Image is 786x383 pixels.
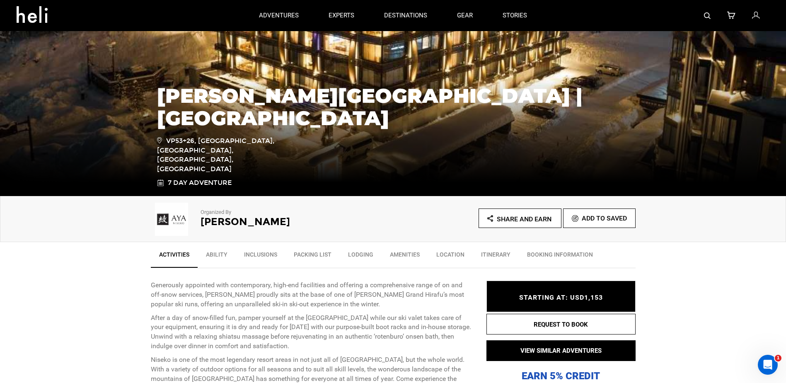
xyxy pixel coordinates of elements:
[151,246,198,268] a: Activities
[151,313,474,351] p: After a day of snow-filled fun, pamper yourself at the [GEOGRAPHIC_DATA] while our ski valet take...
[151,281,474,309] p: Generously appointed with contemporary, high-end facilities and offering a comprehensive range of...
[473,246,519,267] a: Itinerary
[168,178,232,188] span: 7 Day Adventure
[428,246,473,267] a: Location
[198,246,236,267] a: Ability
[201,216,370,227] h2: [PERSON_NAME]
[157,136,275,174] span: VP53+26, [GEOGRAPHIC_DATA], [GEOGRAPHIC_DATA], [GEOGRAPHIC_DATA], [GEOGRAPHIC_DATA]
[486,340,636,361] button: VIEW SIMILAR ADVENTURES
[486,314,636,335] button: REQUEST TO BOOK
[582,214,627,222] span: Add To Saved
[519,293,603,301] span: STARTING AT: USD1,153
[340,246,382,267] a: Lodging
[157,85,629,129] h1: [PERSON_NAME][GEOGRAPHIC_DATA] | [GEOGRAPHIC_DATA]
[329,11,354,20] p: experts
[259,11,299,20] p: adventures
[151,203,192,236] img: d0dd569acb005c8772ac55505a301cb4.png
[758,355,778,375] iframe: Intercom live chat
[384,11,427,20] p: destinations
[201,208,370,216] p: Organized By
[497,215,551,223] span: Share and Earn
[486,287,636,383] p: EARN 5% CREDIT
[382,246,428,267] a: Amenities
[519,246,601,267] a: BOOKING INFORMATION
[285,246,340,267] a: Packing List
[236,246,285,267] a: Inclusions
[704,12,711,19] img: search-bar-icon.svg
[775,355,781,361] span: 1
